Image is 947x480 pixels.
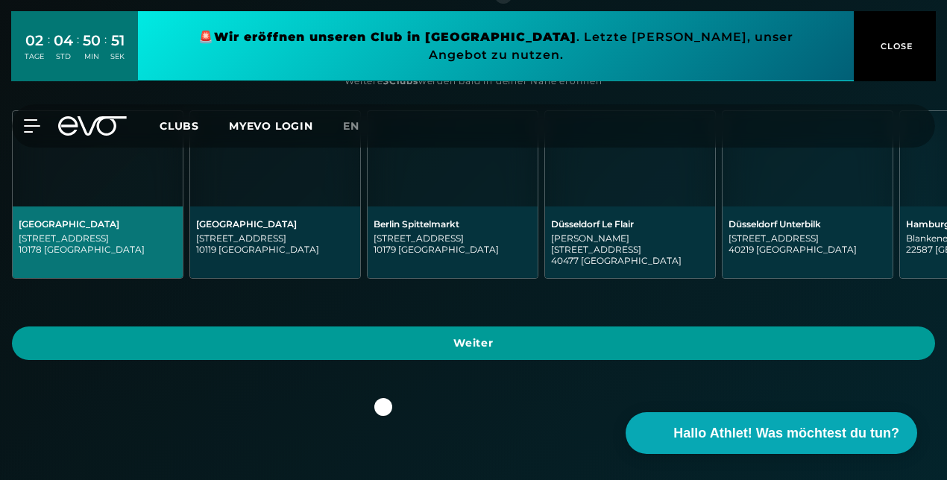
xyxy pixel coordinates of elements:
div: [PERSON_NAME][STREET_ADDRESS] 40477 [GEOGRAPHIC_DATA] [551,233,709,266]
div: Berlin Spittelmarkt [374,218,532,230]
div: MIN [83,51,101,62]
a: Clubs [160,119,229,133]
a: en [343,118,377,135]
div: [STREET_ADDRESS] 40219 [GEOGRAPHIC_DATA] [729,233,887,255]
div: [STREET_ADDRESS] 10178 [GEOGRAPHIC_DATA] [19,233,177,255]
div: 04 [54,30,73,51]
div: 02 [25,30,44,51]
div: Düsseldorf Unterbilk [729,218,887,230]
div: : [48,31,50,71]
span: Clubs [160,119,199,133]
div: Düsseldorf Le Flair [551,218,709,230]
a: MYEVO LOGIN [229,119,313,133]
div: STD [54,51,73,62]
div: TAGE [25,51,44,62]
button: CLOSE [854,11,936,81]
span: en [343,119,359,133]
button: Hallo Athlet! Was möchtest du tun? [626,412,917,454]
div: : [77,31,79,71]
div: [STREET_ADDRESS] 10119 [GEOGRAPHIC_DATA] [196,233,354,255]
span: Hallo Athlet! Was möchtest du tun? [673,423,899,443]
div: [GEOGRAPHIC_DATA] [196,218,354,230]
a: Weiter [12,326,935,360]
div: [GEOGRAPHIC_DATA] [19,218,177,230]
div: : [104,31,107,71]
div: [STREET_ADDRESS] 10179 [GEOGRAPHIC_DATA] [374,233,532,255]
div: 51 [110,30,125,51]
span: Weiter [30,335,917,351]
div: 50 [83,30,101,51]
div: SEK [110,51,125,62]
span: CLOSE [877,40,913,53]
